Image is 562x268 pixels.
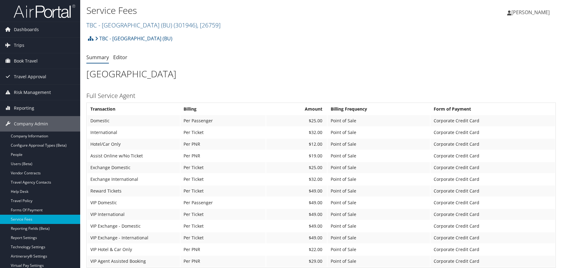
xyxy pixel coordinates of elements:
[14,85,51,100] span: Risk Management
[87,244,180,255] td: VIP Hotel & Car Only
[87,115,180,126] td: Domestic
[87,127,180,138] td: International
[87,256,180,267] td: VIP Agent Assisted Booking
[328,256,430,267] td: Point of Sale
[86,54,109,61] a: Summary
[266,185,327,197] td: $49.00
[511,9,550,16] span: [PERSON_NAME]
[86,91,556,100] h3: Full Service Agent
[174,21,197,29] span: ( 301946 )
[431,221,555,232] td: Corporate Credit Card
[328,174,430,185] td: Point of Sale
[14,69,46,84] span: Travel Approval
[14,100,34,116] span: Reporting
[87,221,180,232] td: VIP Exchange - Domestic
[431,185,555,197] td: Corporate Credit Card
[87,150,180,161] td: Assist Online w/No Ticket
[180,197,266,208] td: Per Passenger
[266,256,327,267] td: $29.00
[431,162,555,173] td: Corporate Credit Card
[328,244,430,255] td: Point of Sale
[431,174,555,185] td: Corporate Credit Card
[431,209,555,220] td: Corporate Credit Card
[266,127,327,138] td: $32.00
[266,174,327,185] td: $32.00
[87,174,180,185] td: Exchange International
[507,3,556,22] a: [PERSON_NAME]
[431,232,555,243] td: Corporate Credit Card
[266,232,327,243] td: $49.00
[328,115,430,126] td: Point of Sale
[431,244,555,255] td: Corporate Credit Card
[180,115,266,126] td: Per Passenger
[266,162,327,173] td: $25.00
[180,221,266,232] td: Per Ticket
[180,174,266,185] td: Per Ticket
[431,104,555,115] th: Form of Payment
[328,150,430,161] td: Point of Sale
[328,232,430,243] td: Point of Sale
[266,244,327,255] td: $22.00
[86,21,221,29] a: TBC - [GEOGRAPHIC_DATA] (BU)
[87,185,180,197] td: Reward Tickets
[180,256,266,267] td: Per PNR
[431,127,555,138] td: Corporate Credit Card
[180,104,266,115] th: Billing
[328,221,430,232] td: Point of Sale
[266,197,327,208] td: $49.00
[180,209,266,220] td: Per Ticket
[431,150,555,161] td: Corporate Credit Card
[14,22,39,37] span: Dashboards
[328,197,430,208] td: Point of Sale
[86,4,399,17] h1: Service Fees
[431,197,555,208] td: Corporate Credit Card
[328,127,430,138] td: Point of Sale
[87,104,180,115] th: Transaction
[328,162,430,173] td: Point of Sale
[266,115,327,126] td: $25.00
[95,32,172,45] a: TBC - [GEOGRAPHIC_DATA] (BU)
[180,150,266,161] td: Per PNR
[180,232,266,243] td: Per Ticket
[87,197,180,208] td: VIP Domestic
[328,209,430,220] td: Point of Sale
[266,150,327,161] td: $19.00
[180,185,266,197] td: Per Ticket
[197,21,221,29] span: , [ 26759 ]
[14,4,75,18] img: airportal-logo.png
[328,139,430,150] td: Point of Sale
[180,244,266,255] td: Per PNR
[87,139,180,150] td: Hotel/Car Only
[14,116,48,132] span: Company Admin
[431,256,555,267] td: Corporate Credit Card
[87,162,180,173] td: Exchange Domestic
[14,38,24,53] span: Trips
[87,232,180,243] td: VIP Exchange - International
[431,139,555,150] td: Corporate Credit Card
[431,115,555,126] td: Corporate Credit Card
[328,104,430,115] th: Billing Frequency
[86,67,556,80] h1: [GEOGRAPHIC_DATA]
[266,209,327,220] td: $49.00
[266,104,327,115] th: Amount
[180,139,266,150] td: Per PNR
[266,221,327,232] td: $49.00
[180,162,266,173] td: Per Ticket
[266,139,327,150] td: $12.00
[113,54,127,61] a: Editor
[328,185,430,197] td: Point of Sale
[180,127,266,138] td: Per Ticket
[87,209,180,220] td: VIP International
[14,53,38,69] span: Book Travel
